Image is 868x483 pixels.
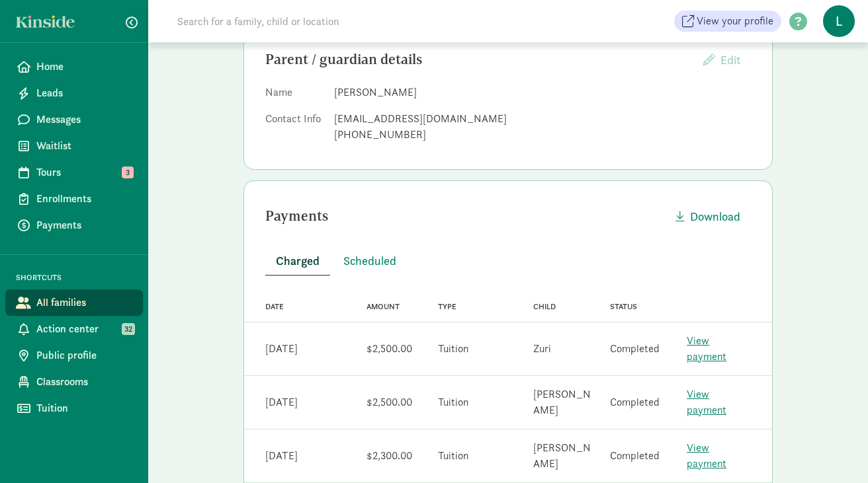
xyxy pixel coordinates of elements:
[610,341,660,357] div: Completed
[533,302,556,311] span: Child
[265,246,330,276] button: Charged
[36,138,132,154] span: Waitlist
[36,321,132,337] span: Action center
[36,400,132,416] span: Tuition
[265,394,298,410] div: [DATE]
[333,246,407,275] button: Scheduled
[5,395,143,422] a: Tuition
[610,448,660,464] div: Completed
[5,316,143,342] a: Action center 32
[690,207,740,225] span: Download
[36,191,132,207] span: Enrollments
[438,394,468,410] div: Tuition
[687,334,726,363] a: View payment
[5,369,143,395] a: Classrooms
[265,111,324,148] dt: Contact Info
[36,165,132,180] span: Tours
[697,13,773,29] span: View your profile
[36,348,132,363] span: Public profile
[438,448,468,464] div: Tuition
[823,5,855,37] span: L
[674,11,781,32] a: View your profile
[343,252,396,270] span: Scheduled
[122,167,134,178] span: 3
[687,387,726,417] a: View payment
[687,441,726,470] a: View payment
[438,302,456,311] span: Type
[5,106,143,133] a: Messages
[693,46,751,74] button: Edit
[665,202,751,231] button: Download
[334,85,751,100] dd: [PERSON_NAME]
[367,448,412,464] div: $2,300.00
[36,112,132,128] span: Messages
[265,302,284,311] span: Date
[5,54,143,80] a: Home
[5,289,143,316] a: All families
[265,341,298,357] div: [DATE]
[36,59,132,75] span: Home
[5,342,143,369] a: Public profile
[5,133,143,159] a: Waitlist
[5,186,143,212] a: Enrollments
[169,8,541,34] input: Search for a family, child or location
[36,217,132,233] span: Payments
[533,341,551,357] div: Zuri
[5,212,143,239] a: Payments
[610,394,660,410] div: Completed
[610,302,637,311] span: Status
[334,127,751,143] div: [PHONE_NUMBER]
[533,440,594,472] div: [PERSON_NAME]
[5,159,143,186] a: Tours 3
[802,420,868,483] iframe: Chat Widget
[367,341,412,357] div: $2,500.00
[36,85,132,101] span: Leads
[367,394,412,410] div: $2,500.00
[533,387,594,418] div: [PERSON_NAME]
[5,80,143,106] a: Leads
[334,111,751,127] div: [EMAIL_ADDRESS][DOMAIN_NAME]
[36,295,132,311] span: All families
[265,205,665,227] div: Payments
[265,448,298,464] div: [DATE]
[265,49,693,70] div: Parent / guardian details
[438,341,468,357] div: Tuition
[122,323,135,335] span: 32
[265,85,324,106] dt: Name
[367,302,400,311] span: Amount
[36,374,132,390] span: Classrooms
[276,252,320,270] span: Charged
[720,52,740,67] span: Edit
